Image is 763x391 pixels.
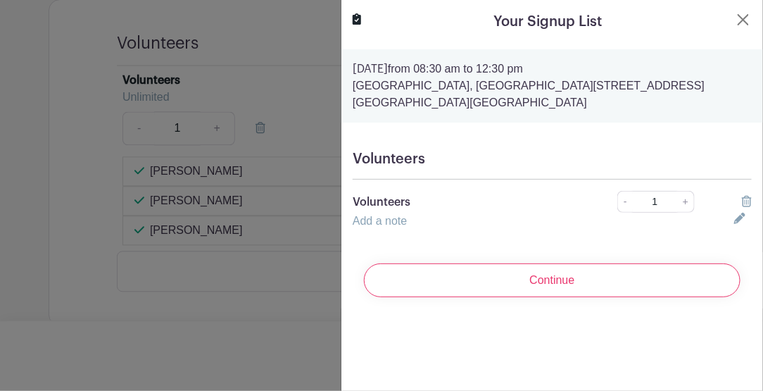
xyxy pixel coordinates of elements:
a: - [617,191,633,213]
p: [GEOGRAPHIC_DATA], [GEOGRAPHIC_DATA][STREET_ADDRESS][GEOGRAPHIC_DATA][GEOGRAPHIC_DATA] [353,77,752,111]
strong: [DATE] [353,63,388,75]
button: Close [735,11,752,28]
input: Continue [364,263,740,297]
h5: Your Signup List [494,11,603,32]
a: + [677,191,695,213]
p: Volunteers [353,194,579,211]
p: from 08:30 am to 12:30 pm [353,61,752,77]
h5: Volunteers [353,151,752,168]
a: Add a note [353,215,407,227]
